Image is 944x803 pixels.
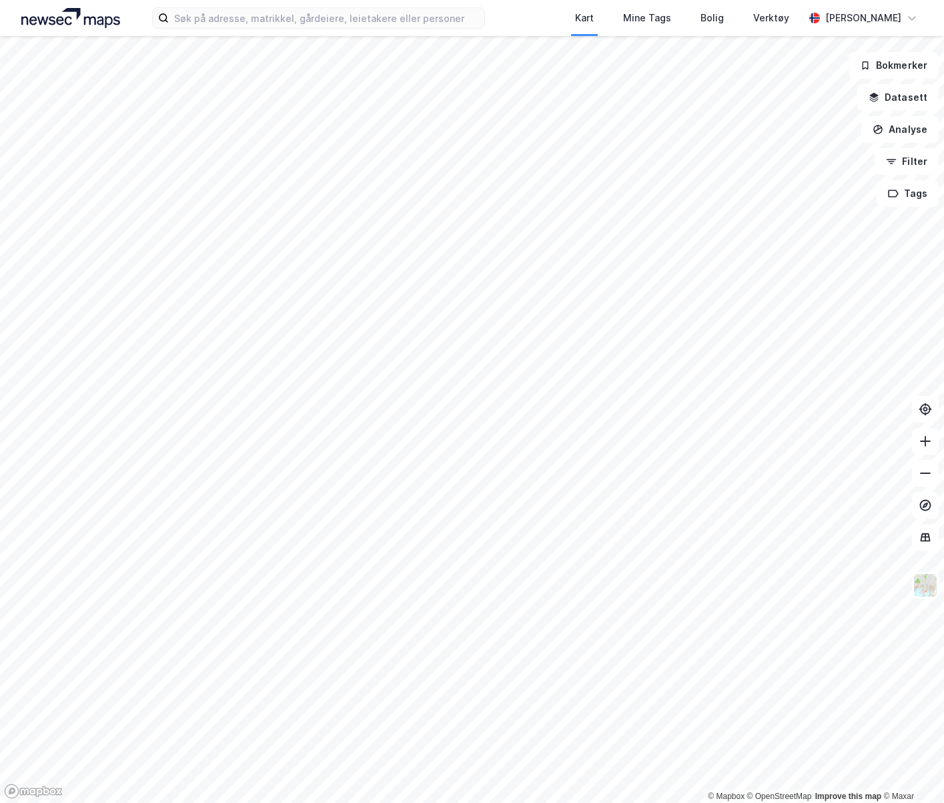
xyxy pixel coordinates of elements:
[825,10,901,26] div: [PERSON_NAME]
[169,8,484,28] input: Søk på adresse, matrikkel, gårdeiere, leietakere eller personer
[700,10,724,26] div: Bolig
[753,10,789,26] div: Verktøy
[21,8,120,28] img: logo.a4113a55bc3d86da70a041830d287a7e.svg
[877,739,944,803] iframe: Chat Widget
[623,10,671,26] div: Mine Tags
[575,10,594,26] div: Kart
